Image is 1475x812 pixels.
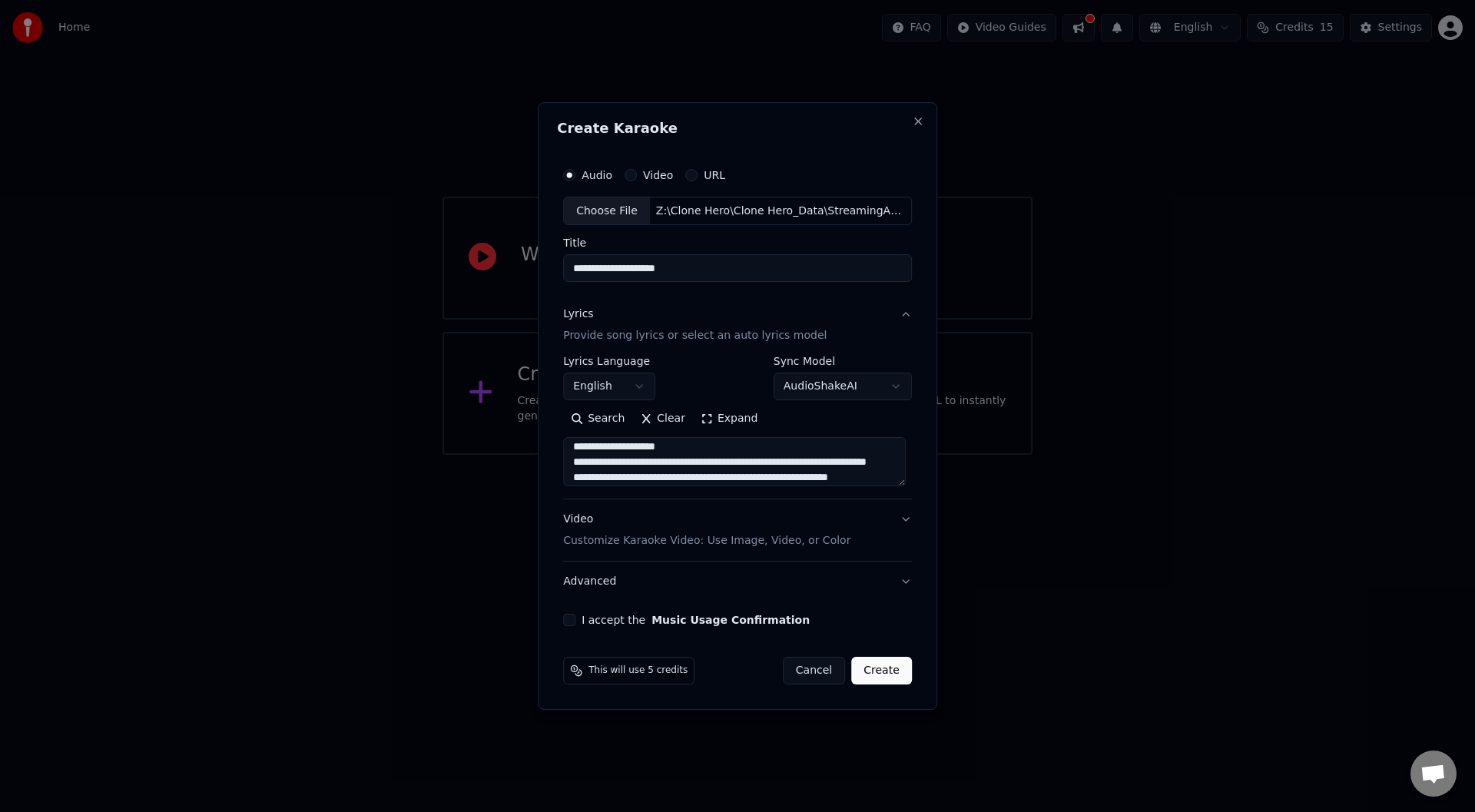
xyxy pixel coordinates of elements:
button: Expand [693,407,765,432]
button: Cancel [783,657,845,684]
div: LyricsProvide song lyrics or select an auto lyrics model [563,356,912,499]
button: I accept the [651,615,810,625]
label: Sync Model [774,356,912,367]
label: Title [563,238,912,249]
h2: Create Karaoke [557,121,918,135]
label: I accept the [582,615,810,625]
label: Audio [582,170,612,181]
p: Customize Karaoke Video: Use Image, Video, or Color [563,533,850,549]
div: Lyrics [563,307,593,323]
div: Choose File [564,197,650,225]
span: This will use 5 credits [588,665,688,677]
label: Video [643,170,673,181]
button: Search [563,407,632,432]
button: Advanced [563,562,912,602]
div: Z:\Clone Hero\Clone Hero_Data\StreamingAssets\songs\Dance Gavin Dance - Midnight at McGuffy's (mo... [650,204,911,219]
button: Clear [632,407,693,432]
button: VideoCustomize Karaoke Video: Use Image, Video, or Color [563,500,912,562]
p: Provide song lyrics or select an auto lyrics model [563,329,827,344]
button: LyricsProvide song lyrics or select an auto lyrics model [563,295,912,356]
label: URL [704,170,725,181]
div: Video [563,512,850,549]
button: Create [851,657,912,684]
label: Lyrics Language [563,356,655,367]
